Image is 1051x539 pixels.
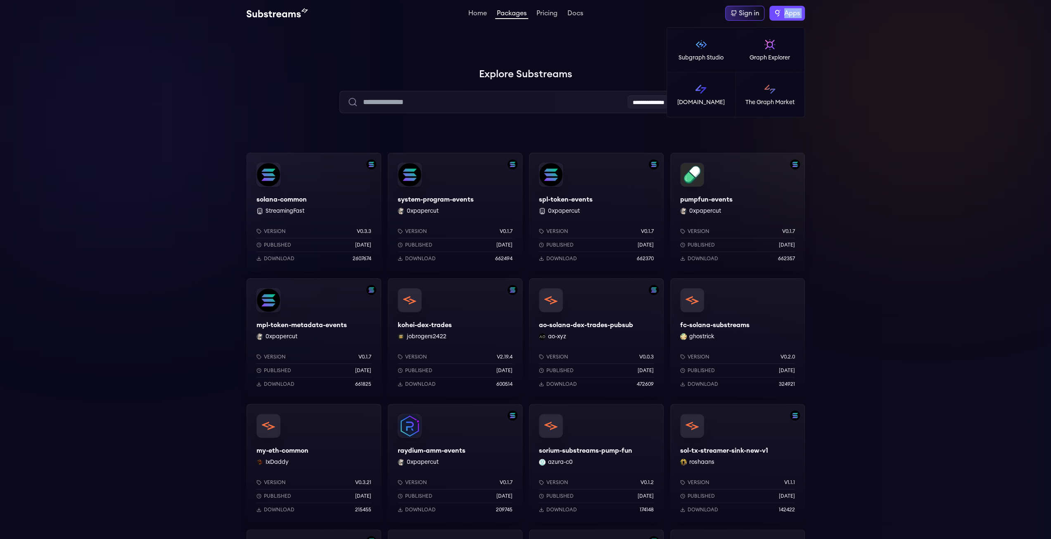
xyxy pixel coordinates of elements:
p: Published [546,242,574,248]
a: Sign in [725,6,764,21]
p: v0.0.3 [639,354,654,360]
a: my-eth-commonmy-eth-commonIxDaddy IxDaddyVersionv0.3.21Published[DATE]Download215455 [247,404,381,523]
p: [DATE] [496,493,512,499]
p: Published [405,242,432,248]
p: Version [546,228,568,235]
img: Filter by solana network [508,159,517,169]
p: Version [688,479,709,486]
p: Version [405,479,427,486]
p: Version [264,228,286,235]
p: v0.3.3 [357,228,371,235]
a: Docs [566,10,585,18]
a: Filter by solana networkraydium-amm-eventsraydium-amm-events0xpapercut 0xpapercutVersionv0.1.7Pub... [388,404,522,523]
img: Filter by solana network [366,285,376,295]
a: Home [467,10,489,18]
p: v0.1.7 [641,228,654,235]
img: Subgraph Studio logo [695,38,708,51]
p: [DATE] [638,242,654,248]
img: Filter by solana network [790,411,800,420]
p: Published [546,493,574,499]
a: Packages [495,10,528,19]
p: [DATE] [355,242,371,248]
span: Apps [784,8,800,18]
p: Version [264,354,286,360]
p: Download [264,381,294,387]
a: Filter by solana networksol-tx-streamer-sink-new-v1sol-tx-streamer-sink-new-v1roshaans roshaansVe... [670,404,805,523]
img: Filter by solana network [508,411,517,420]
p: Published [688,493,715,499]
p: Graph Explorer [750,54,790,62]
a: Filter by solana networkpumpfun-eventspumpfun-events0xpapercut 0xpapercutVersionv0.1.7Published[D... [670,153,805,272]
img: Filter by solana network [649,159,659,169]
img: Substreams logo [694,83,707,96]
p: Version [546,479,568,486]
p: Download [405,506,436,513]
a: Filter by solana networksystem-program-eventssystem-program-events0xpapercut 0xpapercutVersionv0.... [388,153,522,272]
p: 600514 [496,381,512,387]
p: v0.1.7 [500,228,512,235]
p: 662357 [778,255,795,262]
img: Substream's logo [247,8,308,18]
p: Download [546,381,577,387]
p: 324921 [779,381,795,387]
p: Version [546,354,568,360]
p: [DATE] [779,242,795,248]
a: The Graph Market [735,72,804,117]
p: Version [405,228,427,235]
p: v0.1.7 [358,354,371,360]
p: Published [688,367,715,374]
p: The Graph Market [745,98,795,107]
a: Filter by solana networkao-solana-dex-trades-pubsubao-solana-dex-trades-pubsubao-xyz ao-xyzVersio... [529,278,664,397]
p: [DATE] [496,242,512,248]
button: azura-c0 [548,458,573,466]
p: Published [264,493,291,499]
p: [DATE] [355,493,371,499]
p: 2607674 [353,255,371,262]
a: sorium-substreams-pump-funsorium-substreams-pump-funazura-c0 azura-c0Versionv0.1.2Published[DATE]... [529,404,664,523]
p: Published [405,493,432,499]
button: 0xpapercut [407,207,439,215]
h1: Explore Substreams [247,66,805,83]
a: Subgraph Studio [667,28,736,72]
p: v0.1.7 [782,228,795,235]
p: Published [688,242,715,248]
p: [DATE] [638,367,654,374]
button: 0xpapercut [689,207,721,215]
img: Filter by solana network [649,285,659,295]
img: Filter by solana network [790,159,800,169]
button: ao-xyz [548,332,566,341]
button: IxDaddy [266,458,289,466]
p: Download [405,255,436,262]
p: 209745 [496,506,512,513]
p: v2.19.4 [497,354,512,360]
p: 662370 [637,255,654,262]
a: Pricing [535,10,559,18]
p: Download [405,381,436,387]
p: Version [264,479,286,486]
p: v0.2.0 [781,354,795,360]
a: Graph Explorer [735,28,804,72]
p: Published [405,367,432,374]
p: 472609 [637,381,654,387]
img: Filter by solana network [508,285,517,295]
button: 0xpapercut [407,458,439,466]
p: Download [546,255,577,262]
p: Download [264,506,294,513]
p: Subgraph Studio [679,54,724,62]
p: v0.1.2 [641,479,654,486]
p: Published [264,367,291,374]
p: [DATE] [355,367,371,374]
p: 662494 [495,255,512,262]
a: [DOMAIN_NAME] [667,72,736,117]
p: 174148 [640,506,654,513]
p: [DATE] [779,493,795,499]
p: Version [688,228,709,235]
p: Version [688,354,709,360]
p: [DOMAIN_NAME] [677,98,725,107]
button: 0xpapercut [548,207,580,215]
button: roshaans [689,458,714,466]
p: [DATE] [779,367,795,374]
p: 215455 [355,506,371,513]
button: jobrogers2422 [407,332,446,341]
p: Download [264,255,294,262]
